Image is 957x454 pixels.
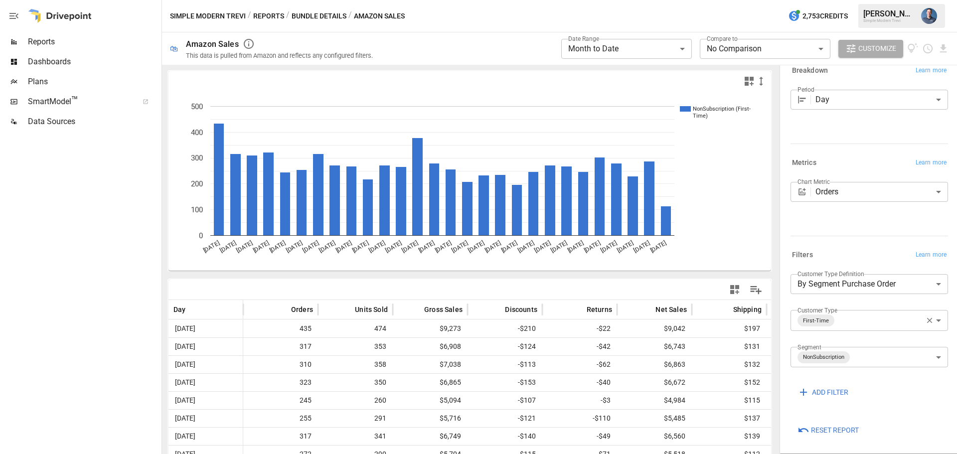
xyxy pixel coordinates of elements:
[791,421,866,439] button: Reset Report
[697,320,762,337] span: $197
[547,374,612,391] span: -$40
[915,2,943,30] button: Mike Beckham
[292,10,346,22] button: Bundle Details
[693,113,708,119] text: Time)
[323,428,388,445] span: 341
[173,428,238,445] span: [DATE]
[473,428,537,445] span: -$140
[547,320,612,337] span: -$22
[398,392,463,409] span: $5,094
[323,374,388,391] span: 350
[938,43,949,54] button: Download report
[568,34,599,43] label: Date Range
[649,239,667,254] text: [DATE]
[863,18,915,23] div: Simple Modern Trevi
[533,239,552,254] text: [DATE]
[71,94,78,107] span: ™
[186,39,239,49] div: Amazon Sales
[916,66,947,76] span: Learn more
[697,392,762,409] span: $115
[424,304,463,314] span: Gross Sales
[398,338,463,355] span: $6,908
[583,239,601,254] text: [DATE]
[792,157,816,168] h6: Metrics
[921,8,937,24] img: Mike Beckham
[323,320,388,337] span: 474
[838,40,903,58] button: Customize
[368,239,386,254] text: [DATE]
[791,383,855,401] button: ADD FILTER
[547,428,612,445] span: -$49
[473,410,537,427] span: -$121
[922,43,934,54] button: Schedule report
[398,356,463,373] span: $7,038
[334,239,353,254] text: [DATE]
[718,303,732,316] button: Sort
[323,392,388,409] span: 260
[916,250,947,260] span: Learn more
[235,239,254,254] text: [DATE]
[409,303,423,316] button: Sort
[186,52,373,59] div: This data is pulled from Amazon and reflects any configured filters.
[191,128,203,137] text: 400
[572,303,586,316] button: Sort
[173,410,238,427] span: [DATE]
[516,239,535,254] text: [DATE]
[351,239,369,254] text: [DATE]
[417,239,436,254] text: [DATE]
[401,239,419,254] text: [DATE]
[600,239,618,254] text: [DATE]
[791,274,948,294] div: By Segment Purchase Order
[505,304,537,314] span: Discounts
[355,304,388,314] span: Units Sold
[916,158,947,168] span: Learn more
[622,428,687,445] span: $6,560
[248,10,251,22] div: /
[173,356,238,373] span: [DATE]
[547,392,612,409] span: -$3
[587,304,612,314] span: Returns
[616,239,635,254] text: [DATE]
[802,10,848,22] span: 2,753 Credits
[28,76,159,88] span: Plans
[473,338,537,355] span: -$124
[797,177,830,186] label: Chart Metric
[248,338,313,355] span: 317
[168,91,764,271] div: A chart.
[268,239,287,254] text: [DATE]
[622,374,687,391] span: $6,672
[697,410,762,427] span: $137
[622,338,687,355] span: $6,743
[811,424,859,437] span: Reset Report
[697,374,762,391] span: $152
[451,239,469,254] text: [DATE]
[700,39,830,59] div: No Comparison
[323,338,388,355] span: 353
[473,374,537,391] span: -$153
[323,356,388,373] span: 358
[797,306,837,314] label: Customer Type
[248,320,313,337] span: 435
[863,9,915,18] div: [PERSON_NAME]
[199,231,203,240] text: 0
[622,392,687,409] span: $4,984
[173,304,186,314] span: Day
[467,239,485,254] text: [DATE]
[640,303,654,316] button: Sort
[318,239,336,254] text: [DATE]
[907,40,919,58] button: View documentation
[348,10,352,22] div: /
[248,410,313,427] span: 255
[473,320,537,337] span: -$210
[622,410,687,427] span: $5,485
[707,34,738,43] label: Compare to
[285,239,303,254] text: [DATE]
[815,182,948,202] div: Orders
[547,410,612,427] span: -$110
[812,386,848,399] span: ADD FILTER
[473,356,537,373] span: -$113
[286,10,290,22] div: /
[384,239,403,254] text: [DATE]
[566,239,585,254] text: [DATE]
[797,270,864,278] label: Customer Type Definition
